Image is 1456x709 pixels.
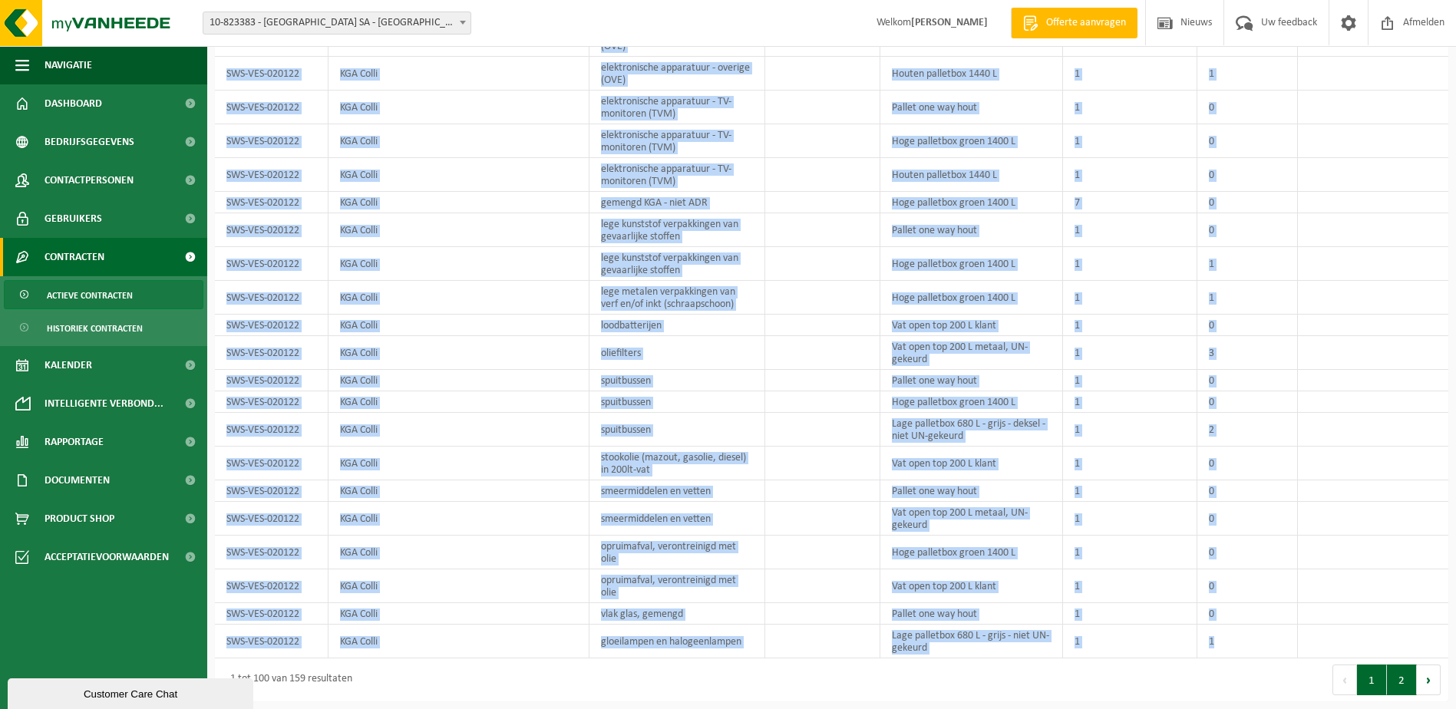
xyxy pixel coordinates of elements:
td: Hoge palletbox groen 1400 L [880,536,1063,569]
td: KGA Colli [329,447,589,480]
span: Bedrijfsgegevens [45,123,134,161]
td: KGA Colli [329,315,589,336]
span: 10-823383 - BELPARK SA - WAVRE [203,12,471,35]
td: Pallet one way hout [880,603,1063,625]
td: oliefilters [589,336,765,370]
button: 2 [1387,664,1417,695]
td: KGA Colli [329,569,589,603]
button: 1 [1357,664,1387,695]
td: KGA Colli [329,370,589,391]
td: KGA Colli [329,336,589,370]
td: KGA Colli [329,158,589,192]
td: SWS-VES-020122 [215,213,329,247]
td: Vat open top 200 L metaal, UN-gekeurd [880,502,1063,536]
span: 10-823383 - BELPARK SA - WAVRE [203,12,470,34]
button: Next [1417,664,1441,695]
td: smeermiddelen en vetten [589,502,765,536]
td: 0 [1197,502,1298,536]
td: SWS-VES-020122 [215,502,329,536]
td: opruimafval, verontreinigd met olie [589,536,765,569]
td: 0 [1197,158,1298,192]
td: SWS-VES-020122 [215,391,329,413]
td: gemengd KGA - niet ADR [589,192,765,213]
td: KGA Colli [329,213,589,247]
td: SWS-VES-020122 [215,370,329,391]
td: 1 [1063,536,1197,569]
td: SWS-VES-020122 [215,569,329,603]
td: SWS-VES-020122 [215,57,329,91]
span: Documenten [45,461,110,500]
span: Navigatie [45,46,92,84]
td: Lage palletbox 680 L - grijs - niet UN-gekeurd [880,625,1063,658]
td: SWS-VES-020122 [215,91,329,124]
td: SWS-VES-020122 [215,413,329,447]
td: 1 [1063,158,1197,192]
td: smeermiddelen en vetten [589,480,765,502]
td: KGA Colli [329,603,589,625]
td: Hoge palletbox groen 1400 L [880,391,1063,413]
td: 0 [1197,370,1298,391]
span: Gebruikers [45,200,102,238]
td: 1 [1063,480,1197,502]
td: 0 [1197,391,1298,413]
span: Actieve contracten [47,281,133,310]
td: 1 [1063,124,1197,158]
td: Pallet one way hout [880,213,1063,247]
td: KGA Colli [329,536,589,569]
td: SWS-VES-020122 [215,336,329,370]
td: 0 [1197,536,1298,569]
td: 1 [1063,336,1197,370]
span: Offerte aanvragen [1042,15,1130,31]
td: 1 [1197,247,1298,281]
td: KGA Colli [329,502,589,536]
td: 1 [1063,569,1197,603]
td: SWS-VES-020122 [215,158,329,192]
td: elektronische apparatuur - TV-monitoren (TVM) [589,124,765,158]
td: stookolie (mazout, gasolie, diesel) in 200lt-vat [589,447,765,480]
td: SWS-VES-020122 [215,625,329,658]
td: KGA Colli [329,247,589,281]
td: Lage palletbox 680 L - grijs - deksel - niet UN-gekeurd [880,413,1063,447]
td: loodbatterijen [589,315,765,336]
a: Actieve contracten [4,280,203,309]
td: SWS-VES-020122 [215,247,329,281]
td: KGA Colli [329,192,589,213]
td: SWS-VES-020122 [215,536,329,569]
td: 0 [1197,91,1298,124]
td: opruimafval, verontreinigd met olie [589,569,765,603]
span: Product Shop [45,500,114,538]
td: SWS-VES-020122 [215,480,329,502]
td: spuitbussen [589,413,765,447]
a: Historiek contracten [4,313,203,342]
td: 1 [1063,625,1197,658]
td: SWS-VES-020122 [215,315,329,336]
td: Houten palletbox 1440 L [880,57,1063,91]
td: 0 [1197,603,1298,625]
td: spuitbussen [589,391,765,413]
td: KGA Colli [329,480,589,502]
td: elektronische apparatuur - overige (OVE) [589,57,765,91]
td: 0 [1197,124,1298,158]
button: Previous [1332,664,1357,695]
td: 0 [1197,315,1298,336]
td: 0 [1197,192,1298,213]
td: 0 [1197,213,1298,247]
td: 0 [1197,447,1298,480]
td: SWS-VES-020122 [215,124,329,158]
td: 1 [1063,603,1197,625]
td: 1 [1063,213,1197,247]
td: 1 [1063,57,1197,91]
span: Historiek contracten [47,314,143,343]
td: 1 [1063,247,1197,281]
td: Hoge palletbox groen 1400 L [880,124,1063,158]
td: 0 [1197,480,1298,502]
td: KGA Colli [329,625,589,658]
td: 0 [1197,569,1298,603]
a: Offerte aanvragen [1011,8,1137,38]
span: Contracten [45,238,104,276]
td: 1 [1063,447,1197,480]
td: Pallet one way hout [880,480,1063,502]
span: Intelligente verbond... [45,384,163,423]
td: 1 [1063,370,1197,391]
